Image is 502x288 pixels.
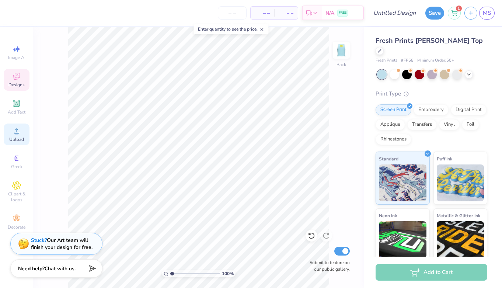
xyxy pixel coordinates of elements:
[8,109,25,115] span: Add Text
[451,104,487,115] div: Digital Print
[401,58,414,64] span: # FP58
[339,10,346,15] span: FREE
[31,237,47,244] strong: Stuck?
[414,104,449,115] div: Embroidery
[11,164,22,170] span: Greek
[437,155,452,163] span: Puff Ink
[456,6,462,11] span: 1
[8,55,25,60] span: Image AI
[462,119,479,130] div: Foil
[9,136,24,142] span: Upload
[45,265,76,272] span: Chat with us.
[483,9,491,17] span: MS
[376,134,411,145] div: Rhinestones
[18,265,45,272] strong: Need help?
[8,224,25,230] span: Decorate
[4,191,29,203] span: Clipart & logos
[255,9,270,17] span: – –
[194,24,269,34] div: Enter quantity to see the price.
[439,119,460,130] div: Vinyl
[479,7,495,20] a: MS
[437,221,484,258] img: Metallic & Glitter Ink
[325,9,334,17] span: N/A
[334,43,349,58] img: Back
[376,119,405,130] div: Applique
[379,164,426,201] img: Standard
[218,6,247,20] input: – –
[8,82,25,88] span: Designs
[407,119,437,130] div: Transfers
[222,270,234,277] span: 100 %
[425,7,444,20] button: Save
[376,104,411,115] div: Screen Print
[437,164,484,201] img: Puff Ink
[379,212,397,219] span: Neon Ink
[306,259,350,273] label: Submit to feature on our public gallery.
[31,237,93,251] div: Our Art team will finish your design for free.
[379,155,398,163] span: Standard
[379,221,426,258] img: Neon Ink
[437,212,480,219] span: Metallic & Glitter Ink
[376,90,487,98] div: Print Type
[417,58,454,64] span: Minimum Order: 50 +
[376,36,483,45] span: Fresh Prints [PERSON_NAME] Top
[376,58,397,64] span: Fresh Prints
[337,61,346,68] div: Back
[367,6,422,20] input: Untitled Design
[279,9,293,17] span: – –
